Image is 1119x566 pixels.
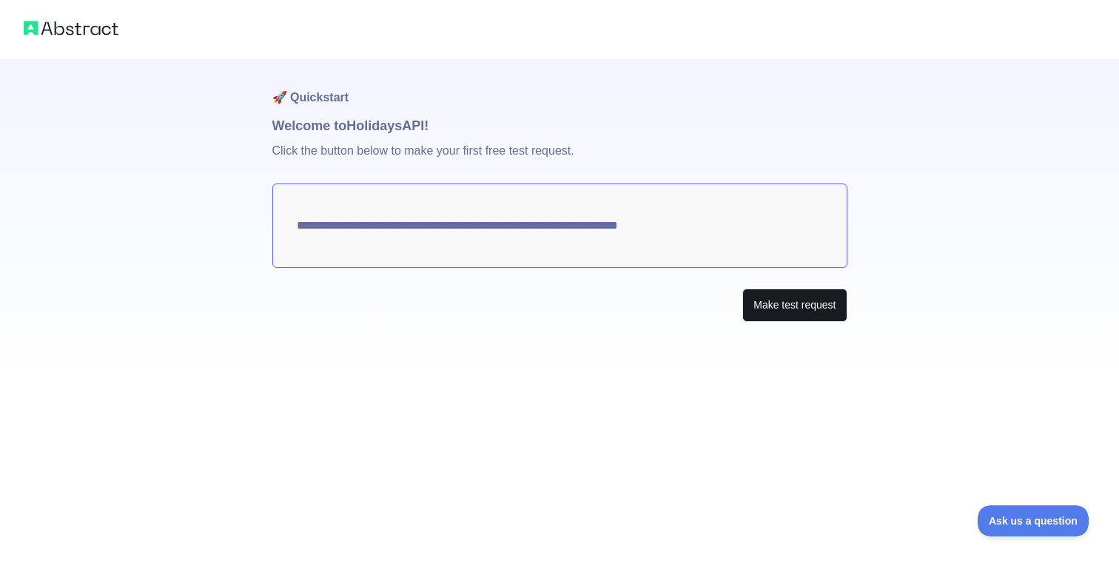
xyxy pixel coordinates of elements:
[272,115,847,136] h1: Welcome to Holidays API!
[24,18,118,38] img: Abstract logo
[272,136,847,183] p: Click the button below to make your first free test request.
[978,505,1089,536] iframe: Toggle Customer Support
[742,289,847,322] button: Make test request
[272,59,847,115] h1: 🚀 Quickstart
